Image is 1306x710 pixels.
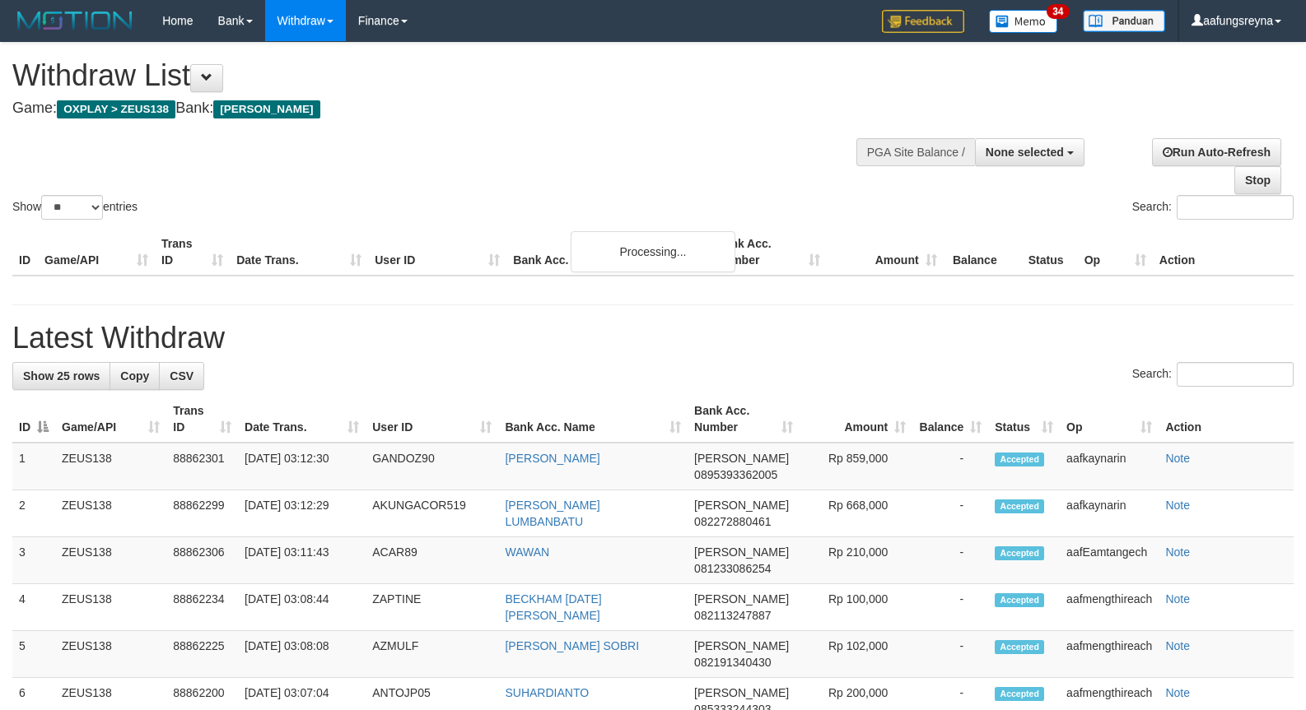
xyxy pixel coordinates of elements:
label: Search: [1132,362,1294,387]
img: panduan.png [1083,10,1165,32]
td: 88862225 [166,631,238,678]
td: [DATE] 03:11:43 [238,537,366,584]
td: aafmengthireach [1060,584,1159,631]
td: ACAR89 [366,537,498,584]
span: [PERSON_NAME] [694,499,789,512]
span: 34 [1047,4,1069,19]
th: User ID: activate to sort column ascending [366,396,498,443]
td: Rp 668,000 [800,490,912,537]
td: 2 [12,490,55,537]
a: Run Auto-Refresh [1152,138,1281,166]
td: ZAPTINE [366,584,498,631]
td: ZEUS138 [55,490,166,537]
td: 88862301 [166,443,238,490]
td: - [912,537,988,584]
th: Trans ID: activate to sort column ascending [166,396,238,443]
select: Showentries [41,195,103,220]
div: Processing... [571,231,735,272]
span: Accepted [995,640,1044,654]
input: Search: [1177,362,1294,387]
h1: Latest Withdraw [12,322,1294,355]
a: Copy [110,362,160,390]
a: Note [1165,545,1190,559]
a: BECKHAM [DATE][PERSON_NAME] [505,592,601,622]
div: PGA Site Balance / [856,138,975,166]
td: - [912,584,988,631]
th: Amount: activate to sort column ascending [800,396,912,443]
td: GANDOZ90 [366,443,498,490]
td: [DATE] 03:12:30 [238,443,366,490]
span: Accepted [995,452,1044,466]
th: ID [12,229,38,276]
span: [PERSON_NAME] [694,686,789,699]
a: Note [1165,499,1190,512]
th: Game/API: activate to sort column ascending [55,396,166,443]
a: CSV [159,362,204,390]
td: AKUNGACOR519 [366,490,498,537]
a: [PERSON_NAME] SOBRI [505,639,639,652]
th: User ID [368,229,506,276]
td: ZEUS138 [55,584,166,631]
a: Stop [1234,166,1281,194]
td: ZEUS138 [55,631,166,678]
td: aafEamtangech [1060,537,1159,584]
a: Note [1165,639,1190,652]
td: Rp 859,000 [800,443,912,490]
td: AZMULF [366,631,498,678]
td: - [912,490,988,537]
a: Note [1165,592,1190,606]
h4: Game: Bank: [12,100,854,117]
td: [DATE] 03:08:44 [238,584,366,631]
th: Status: activate to sort column ascending [988,396,1060,443]
td: Rp 102,000 [800,631,912,678]
td: [DATE] 03:12:29 [238,490,366,537]
th: Date Trans. [230,229,368,276]
th: Date Trans.: activate to sort column ascending [238,396,366,443]
span: Copy 082113247887 to clipboard [694,609,771,622]
td: 4 [12,584,55,631]
span: Accepted [995,546,1044,560]
a: Note [1165,452,1190,465]
td: aafmengthireach [1060,631,1159,678]
span: Copy 081233086254 to clipboard [694,562,771,575]
input: Search: [1177,195,1294,220]
th: Trans ID [155,229,230,276]
td: aafkaynarin [1060,490,1159,537]
span: [PERSON_NAME] [694,545,789,559]
th: Action [1159,396,1294,443]
td: aafkaynarin [1060,443,1159,490]
a: [PERSON_NAME] [505,452,599,465]
td: - [912,631,988,678]
a: SUHARDIANTO [505,686,589,699]
td: Rp 210,000 [800,537,912,584]
td: 1 [12,443,55,490]
span: [PERSON_NAME] [694,592,789,606]
th: Action [1153,229,1294,276]
span: Show 25 rows [23,369,100,383]
td: ZEUS138 [55,537,166,584]
th: Amount [827,229,944,276]
th: Bank Acc. Number [709,229,826,276]
th: Game/API [38,229,155,276]
td: Rp 100,000 [800,584,912,631]
img: Feedback.jpg [882,10,964,33]
th: Bank Acc. Number: activate to sort column ascending [688,396,800,443]
td: 88862306 [166,537,238,584]
span: Accepted [995,499,1044,513]
span: [PERSON_NAME] [694,639,789,652]
span: [PERSON_NAME] [213,100,320,118]
a: Show 25 rows [12,362,110,390]
th: Balance [944,229,1022,276]
th: ID: activate to sort column descending [12,396,55,443]
span: Copy [120,369,149,383]
td: 5 [12,631,55,678]
span: Accepted [995,593,1044,607]
td: ZEUS138 [55,443,166,490]
span: Copy 0895393362005 to clipboard [694,468,777,481]
span: [PERSON_NAME] [694,452,789,465]
td: 88862234 [166,584,238,631]
label: Show entries [12,195,138,220]
a: [PERSON_NAME] LUMBANBATU [505,499,599,528]
th: Balance: activate to sort column ascending [912,396,988,443]
th: Op [1078,229,1153,276]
